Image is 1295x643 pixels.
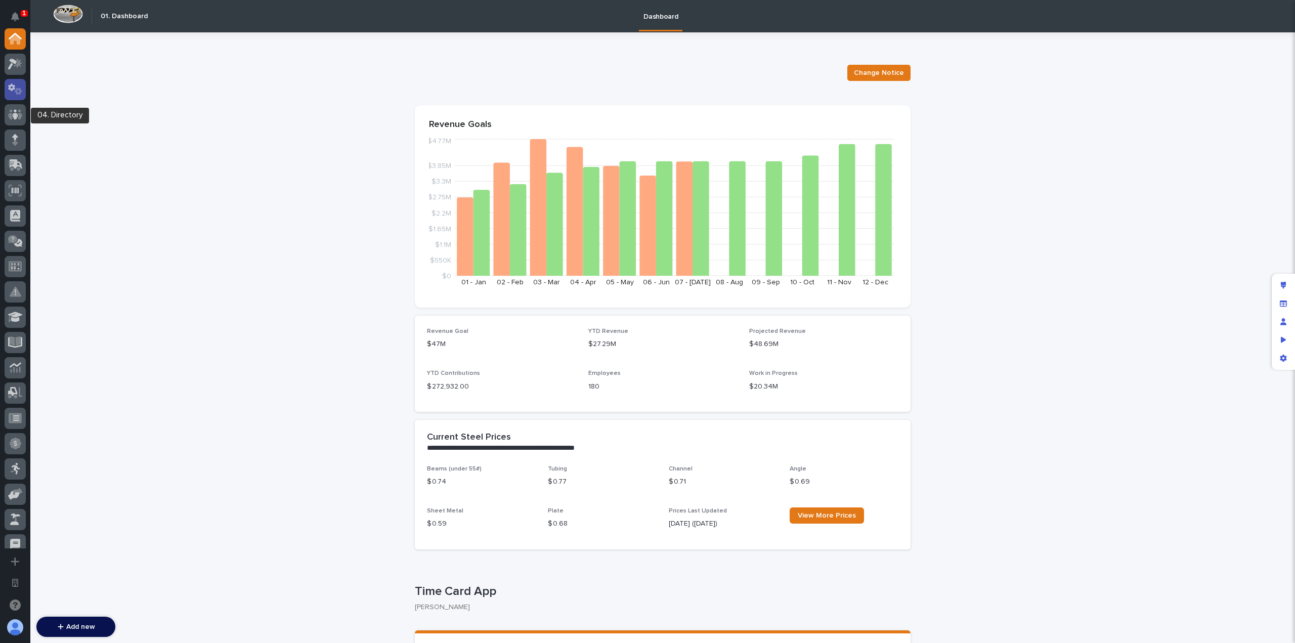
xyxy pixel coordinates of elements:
[548,477,657,487] p: $ 0.77
[427,432,511,443] h2: Current Steel Prices
[431,178,451,185] tspan: $3.3M
[1274,313,1292,331] div: Manage users
[427,328,468,334] span: Revenue Goal
[588,328,628,334] span: YTD Revenue
[435,241,451,248] tspan: $1.1M
[862,279,888,286] text: 12 - Dec
[1274,276,1292,294] div: Edit layout
[415,603,902,612] p: [PERSON_NAME]
[53,5,83,23] img: Workspace Logo
[669,477,778,487] p: $ 0.71
[790,477,898,487] p: $ 0.69
[427,162,451,169] tspan: $3.85M
[827,279,851,286] text: 11 - Nov
[854,68,904,78] span: Change Notice
[749,381,898,392] p: $20.34M
[1274,331,1292,349] div: Preview as
[548,519,657,529] p: $ 0.68
[669,519,778,529] p: [DATE] ([DATE])
[427,477,536,487] p: $ 0.74
[5,572,26,593] button: Open workspace settings
[1274,294,1292,313] div: Manage fields and data
[427,339,576,350] p: $47M
[533,279,560,286] text: 03 - Mar
[427,519,536,529] p: $ 0.59
[847,65,911,81] button: Change Notice
[461,279,486,286] text: 01 - Jan
[101,12,148,21] h2: 01. Dashboard
[428,194,451,201] tspan: $2.75M
[749,370,798,376] span: Work in Progress
[5,594,26,616] button: Open support chat
[588,381,738,392] p: 180
[430,256,451,264] tspan: $550K
[752,279,780,286] text: 09 - Sep
[669,466,693,472] span: Channel
[428,225,451,232] tspan: $1.65M
[431,209,451,217] tspan: $2.2M
[790,507,864,524] a: View More Prices
[22,10,26,17] p: 1
[548,466,567,472] span: Tubing
[749,328,806,334] span: Projected Revenue
[497,279,524,286] text: 02 - Feb
[588,339,738,350] p: $27.29M
[1274,349,1292,367] div: App settings
[548,508,564,514] span: Plate
[5,617,26,638] button: users-avatar
[427,370,480,376] span: YTD Contributions
[427,508,463,514] span: Sheet Metal
[749,339,898,350] p: $48.69M
[427,138,451,145] tspan: $4.77M
[588,370,621,376] span: Employees
[415,584,906,599] p: Time Card App
[790,279,814,286] text: 10 - Oct
[570,279,596,286] text: 04 - Apr
[716,279,743,286] text: 08 - Aug
[606,279,634,286] text: 05 - May
[13,12,26,28] div: Notifications1
[427,466,482,472] span: Beams (under 55#)
[675,279,711,286] text: 07 - [DATE]
[643,279,670,286] text: 06 - Jun
[36,617,115,637] button: Add new
[5,551,26,572] button: Add a new app...
[429,119,896,131] p: Revenue Goals
[669,508,727,514] span: Prices Last Updated
[442,273,451,280] tspan: $0
[790,466,806,472] span: Angle
[5,6,26,27] button: Notifications
[798,512,856,519] span: View More Prices
[427,381,576,392] p: $ 272,932.00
